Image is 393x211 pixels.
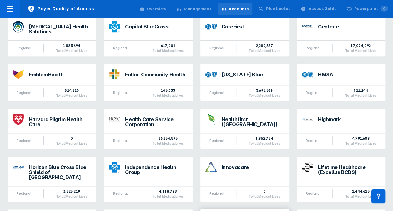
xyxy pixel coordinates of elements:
div: Total Medical Lives [249,94,280,97]
img: healthfirst-ny.png [205,114,217,125]
a: Health Care Service CorporationRegional16,134,895Total Medical Lives [104,109,193,149]
a: HighmarkRegional4,791,609Total Medical Lives [297,109,385,149]
div: Regional [113,191,128,196]
div: Total Medical Lives [249,49,280,53]
img: hmsa.png [302,69,313,80]
div: Regional [306,191,320,196]
div: Capital BlueCross [125,24,188,29]
div: 0 [249,189,280,194]
div: Innovacare [222,165,284,170]
div: Total Medical Lives [152,49,184,53]
div: Regional [17,46,31,50]
img: health-care-service-corporation.png [109,117,120,121]
a: Independence Health GroupRegional4,118,798Total Medical Lives [104,157,193,202]
div: Total Medical Lives [249,142,280,145]
img: indpendence-blue-cross.png [109,162,120,173]
div: Regional [306,90,320,95]
div: Total Medical Lives [152,142,184,145]
div: Regional [113,138,128,143]
div: Health Care Service Corporation [125,117,188,127]
a: [US_STATE] BlueRegional3,696,629Total Medical Lives [200,64,289,101]
div: 17,074,092 [345,43,376,48]
div: Total Medical Lives [345,194,376,198]
div: Healthfirst ([GEOGRAPHIC_DATA]) [222,117,284,127]
div: HMSA [318,72,380,77]
div: Total Medical Lives [345,142,376,145]
img: capital-bc.png [109,21,120,32]
a: InnovacareRegional0Total Medical Lives [200,157,289,202]
div: EmblemHealth [29,72,91,77]
img: cambia-health-solutions.png [13,21,24,32]
img: innovacare.png [205,162,217,173]
div: Regional [209,191,224,196]
img: carefirst.png [205,21,217,32]
div: 4,791,609 [345,136,376,141]
div: Regional [113,90,128,95]
div: Centene [318,24,380,29]
div: Regional [17,90,31,95]
div: Accounts [229,6,249,12]
a: EmblemHealthRegional824,123Total Medical Lives [8,64,96,101]
div: 16,134,895 [152,136,184,141]
div: Access Guide [308,6,336,12]
div: 617,001 [152,43,184,48]
div: 4,118,798 [152,189,184,194]
div: Plan Lookup [266,6,291,12]
a: HMSARegional721,244Total Medical Lives [297,64,385,101]
a: Lifetime Healthcare (Excellus BCBS)Regional1,444,615Total Medical Lives [297,157,385,202]
div: Total Medical Lives [249,194,280,198]
div: Regional [17,138,31,143]
a: Fallon Community HealthRegional106,033Total Medical Lives [104,64,193,101]
img: harvard-pilgrim-health-care.png [13,114,24,125]
div: 1,952,784 [249,136,280,141]
div: Management [184,6,211,12]
div: Regional [209,138,224,143]
div: [MEDICAL_DATA] Health Solutions [29,24,91,34]
div: 824,123 [56,88,87,93]
div: CareFirst [222,24,284,29]
span: 0 [380,6,388,12]
img: horizon-bcbs-nj.png [13,166,24,168]
div: Regional [113,46,128,50]
div: Overview [147,6,166,12]
a: Healthfirst ([GEOGRAPHIC_DATA])Regional1,952,784Total Medical Lives [200,109,289,149]
div: Fallon Community Health [125,72,188,77]
a: Horizon Blue Cross Blue Shield of [GEOGRAPHIC_DATA]Regional3,223,219Total Medical Lives [8,157,96,202]
div: 0 [56,136,87,141]
div: 106,033 [152,88,184,93]
a: Capital BlueCrossRegional617,001Total Medical Lives [104,16,193,56]
div: Harvard Pilgrim Health Care [29,117,92,127]
img: emblem-health.png [13,70,24,79]
div: Regional [306,46,320,50]
img: lifetime-healthcare.png [302,162,313,172]
div: Total Medical Lives [56,94,87,97]
a: [MEDICAL_DATA] Health SolutionsRegional1,885,694Total Medical Lives [8,16,96,56]
a: Harvard Pilgrim Health CareRegional0Total Medical Lives [8,109,96,149]
div: Regional [209,46,224,50]
a: CenteneRegional17,074,092Total Medical Lives [297,16,385,56]
div: Total Medical Lives [345,94,376,97]
div: 3,223,219 [56,189,87,194]
div: Total Medical Lives [152,194,184,198]
div: Total Medical Lives [56,49,87,53]
div: 2,282,357 [249,43,280,48]
div: Horizon Blue Cross Blue Shield of [GEOGRAPHIC_DATA] [29,165,91,180]
div: Regional [17,191,31,196]
div: Total Medical Lives [56,194,87,198]
img: fallon-community-health.png [109,69,120,80]
img: florida-blue.png [205,72,217,78]
a: Overview [136,3,170,15]
div: Highmark [318,117,380,122]
a: Accounts [218,3,253,15]
div: 1,444,615 [345,189,376,194]
div: Regional [306,138,320,143]
div: [US_STATE] Blue [222,72,284,77]
a: Management [173,3,215,15]
div: Total Medical Lives [345,49,376,53]
div: 3,696,629 [249,88,280,93]
div: 1,885,694 [56,43,87,48]
img: highmark.png [302,118,313,121]
img: centene.png [302,21,313,32]
div: Total Medical Lives [152,94,184,97]
a: CareFirstRegional2,282,357Total Medical Lives [200,16,289,56]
